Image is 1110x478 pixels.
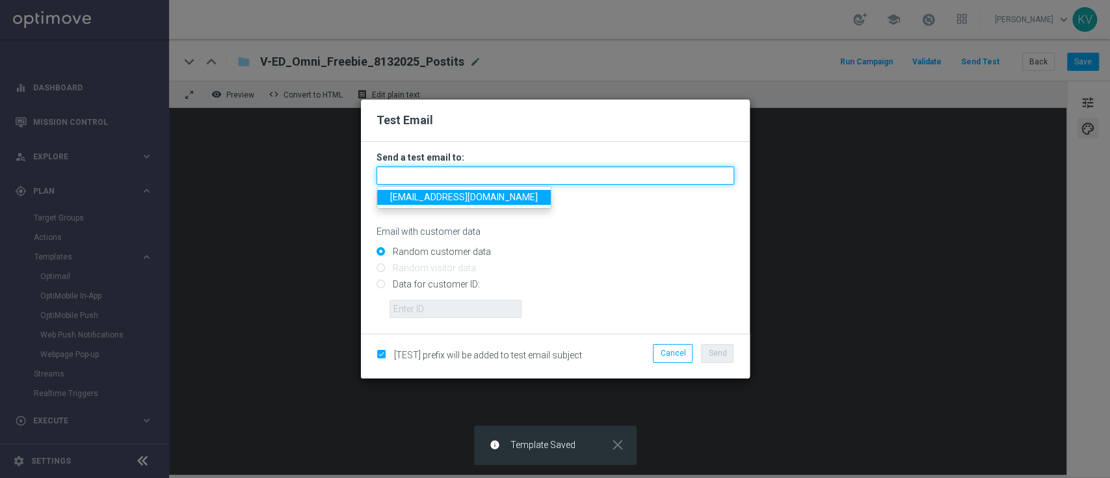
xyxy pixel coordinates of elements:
[608,440,626,450] button: close
[490,440,500,450] i: info
[510,440,575,451] span: Template Saved
[390,300,522,318] input: Enter ID
[394,350,582,360] span: [TEST] prefix will be added to test email subject
[377,113,734,128] h2: Test Email
[377,226,734,237] p: Email with customer data
[708,349,726,358] span: Send
[390,246,491,258] label: Random customer data
[377,190,551,205] a: [EMAIL_ADDRESS][DOMAIN_NAME]
[377,188,734,200] p: Separate multiple addresses with commas
[377,152,734,163] h3: Send a test email to:
[653,344,693,362] button: Cancel
[701,344,733,362] button: Send
[609,436,626,453] i: close
[390,192,538,202] span: [EMAIL_ADDRESS][DOMAIN_NAME]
